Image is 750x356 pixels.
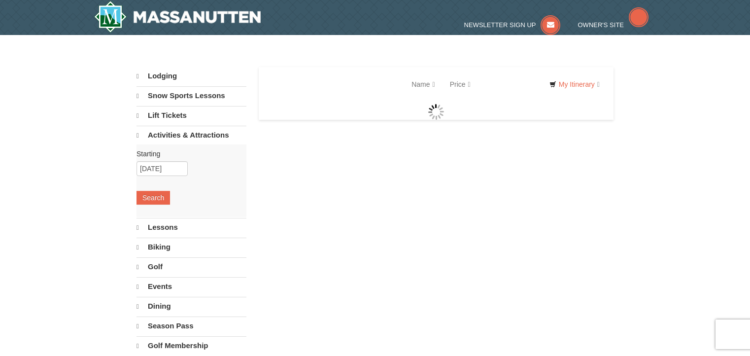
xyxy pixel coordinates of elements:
a: Dining [136,297,246,316]
a: My Itinerary [543,77,606,92]
span: Newsletter Sign Up [464,21,536,29]
button: Search [136,191,170,205]
a: Lodging [136,67,246,85]
span: Owner's Site [578,21,624,29]
a: Season Pass [136,317,246,335]
a: Golf [136,257,246,276]
a: Golf Membership [136,336,246,355]
a: Activities & Attractions [136,126,246,144]
a: Biking [136,238,246,256]
a: Newsletter Sign Up [464,21,561,29]
a: Snow Sports Lessons [136,86,246,105]
a: Massanutten Resort [94,1,261,33]
img: wait gif [428,104,444,120]
a: Price [443,74,478,94]
a: Events [136,277,246,296]
img: Massanutten Resort Logo [94,1,261,33]
a: Lift Tickets [136,106,246,125]
a: Lessons [136,218,246,237]
label: Starting [136,149,239,159]
a: Name [404,74,442,94]
a: Owner's Site [578,21,649,29]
